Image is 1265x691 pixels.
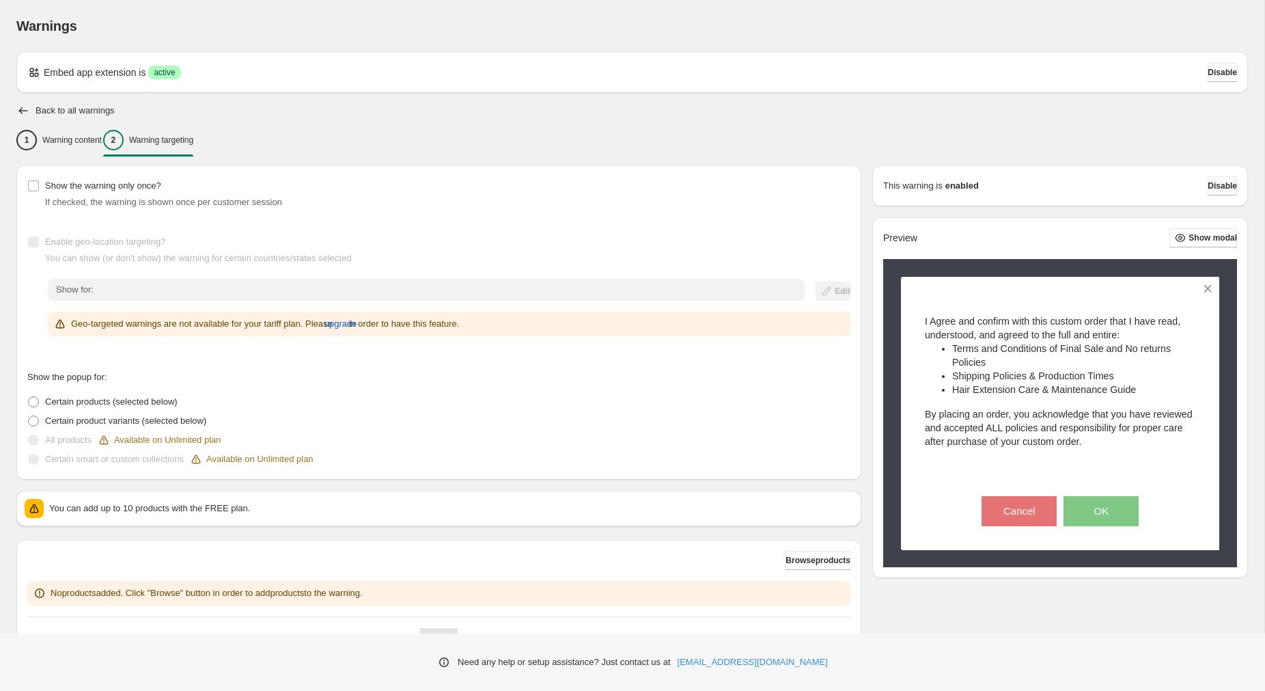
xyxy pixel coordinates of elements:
button: upgrade [324,313,357,335]
p: Geo-targeted warnings are not available for your tariff plan. Please in order to have this feature. [71,317,459,331]
p: No products added. Click "Browse" button in order to add products to the warning. [51,586,363,600]
li: Shipping Policies & Production Times [952,369,1196,383]
span: active [154,67,175,78]
p: Warning targeting [129,135,193,146]
span: Browse products [786,555,850,566]
button: 1Warning content [16,126,102,154]
button: Browseproducts [786,551,850,570]
span: Show the warning only once? [45,180,161,191]
div: Available on Unlimited plan [189,452,314,466]
span: Enable geo-location targeting? [45,236,165,247]
div: I Agree and confirm with this custom order that I have read, understood, and agreed to the full a... [925,314,1196,342]
h2: Preview [883,232,917,244]
strong: enabled [945,179,979,193]
button: 2Warning targeting [103,126,193,154]
span: Disable [1208,180,1237,191]
div: By placing an order, you acknowledge that you have reviewed and accepted ALL policies and respons... [925,407,1196,448]
span: Warnings [16,18,77,33]
span: Certain products (selected below) [45,396,178,407]
span: Show for: [56,284,94,295]
p: Certain smart or custom collections [45,452,184,466]
li: Hair Extension Care & Maintenance Guide [952,383,1196,396]
h2: Back to all warnings [36,105,115,116]
span: upgrade [324,317,357,331]
a: [EMAIL_ADDRESS][DOMAIN_NAME] [678,655,828,669]
span: You can show (or don't show) the warning for certain countries/states selected [45,253,352,263]
button: Show modal [1169,228,1237,247]
p: You can add up to 10 products with the FREE plan. [49,502,853,515]
button: Disable [1208,176,1237,195]
span: Certain product variants (selected below) [45,416,206,426]
span: Show the popup for: [27,372,107,382]
nav: Pagination [420,628,458,647]
p: This warning is [883,179,943,193]
p: All products [45,433,92,447]
div: Available on Unlimited plan [97,433,221,447]
li: Terms and Conditions of Final Sale and No returns Policies [952,342,1196,369]
div: 1 [16,130,37,150]
div: 2 [103,130,124,150]
button: Disable [1208,63,1237,82]
p: Warning content [42,135,102,146]
button: Cancel [982,496,1057,526]
span: If checked, the warning is shown once per customer session [45,197,282,207]
button: OK [1064,496,1139,526]
span: Show modal [1188,232,1237,243]
span: Disable [1208,67,1237,78]
p: Embed app extension is [44,66,145,79]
